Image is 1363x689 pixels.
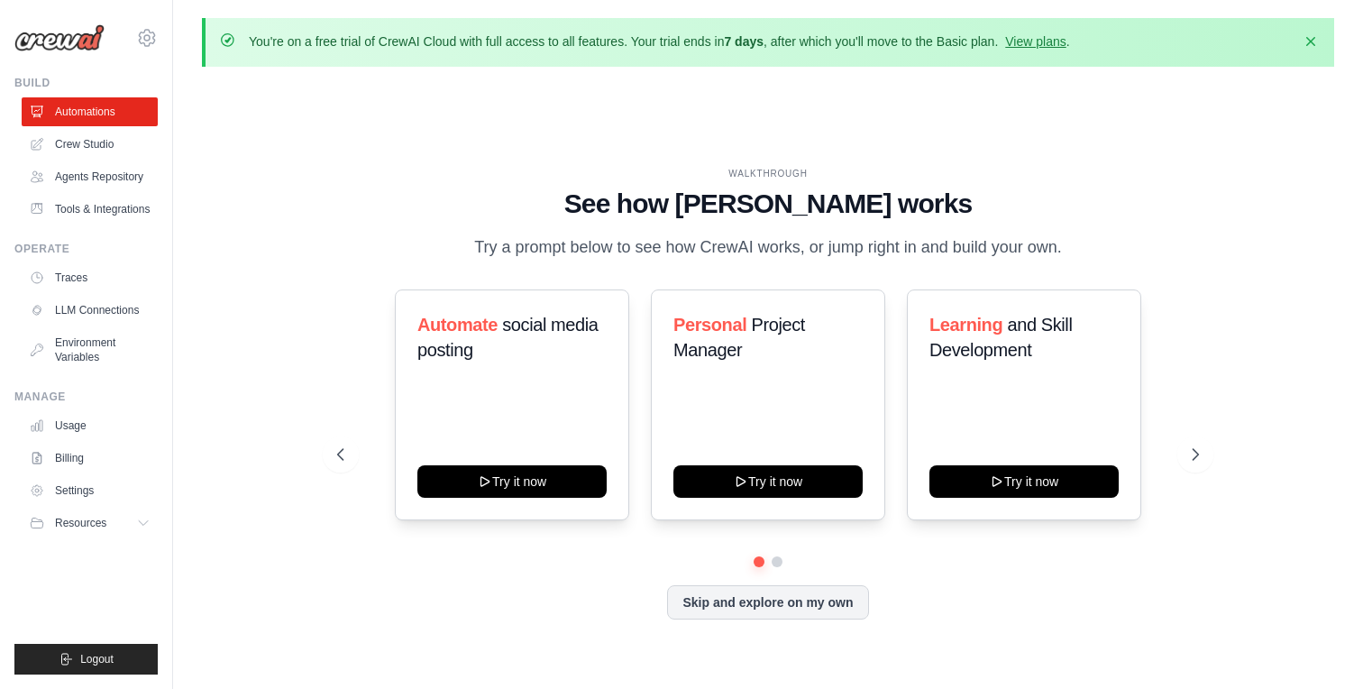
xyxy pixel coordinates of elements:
h1: See how [PERSON_NAME] works [337,188,1200,220]
span: Learning [929,315,1002,335]
div: WALKTHROUGH [337,167,1200,180]
a: Traces [22,263,158,292]
button: Try it now [417,465,607,498]
div: Manage [14,390,158,404]
a: LLM Connections [22,296,158,325]
span: Resources [55,516,106,530]
a: Agents Repository [22,162,158,191]
a: Environment Variables [22,328,158,372]
button: Try it now [673,465,863,498]
strong: 7 days [724,34,764,49]
p: Try a prompt below to see how CrewAI works, or jump right in and build your own. [465,234,1071,261]
button: Try it now [929,465,1119,498]
a: View plans [1005,34,1066,49]
span: social media posting [417,315,599,360]
button: Resources [22,509,158,537]
a: Crew Studio [22,130,158,159]
a: Usage [22,411,158,440]
span: Project Manager [673,315,805,360]
span: Personal [673,315,746,335]
a: Billing [22,444,158,473]
div: Operate [14,242,158,256]
a: Automations [22,97,158,126]
button: Logout [14,644,158,675]
p: You're on a free trial of CrewAI Cloud with full access to all features. Your trial ends in , aft... [249,32,1070,51]
img: Logo [14,24,105,51]
span: Logout [80,652,114,666]
span: Automate [417,315,498,335]
a: Tools & Integrations [22,195,158,224]
a: Settings [22,476,158,505]
button: Skip and explore on my own [667,585,868,620]
div: Build [14,76,158,90]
